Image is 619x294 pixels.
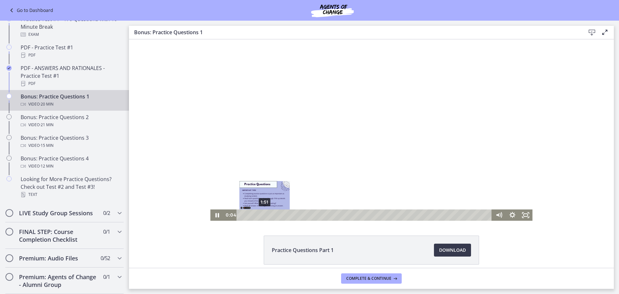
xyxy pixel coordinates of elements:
[272,246,334,254] span: Practice Questions Part 1
[21,15,121,38] div: Practice Test #1 - 170 Questions with 10 Minute Break
[434,244,471,257] a: Download
[363,170,377,181] button: Mute
[21,155,121,170] div: Bonus: Practice Questions 4
[40,100,54,108] span: · 20 min
[21,191,121,198] div: Text
[6,66,12,71] i: Completed
[341,273,402,284] button: Complete & continue
[377,170,390,181] button: Show settings menu
[21,175,121,198] div: Looking for More Practice Questions? Check out Test #2 and Test #3!
[19,228,98,243] h2: FINAL STEP: Course Completion Checklist
[101,254,110,262] span: 0 / 52
[19,273,98,289] h2: Premium: Agents of Change - Alumni Group
[103,228,110,236] span: 0 / 1
[19,209,98,217] h2: LIVE Study Group Sessions
[103,209,110,217] span: 0 / 2
[294,3,371,18] img: Agents of Change
[439,246,466,254] span: Download
[21,100,121,108] div: Video
[19,254,98,262] h2: Premium: Audio Files
[21,121,121,129] div: Video
[21,44,121,59] div: PDF - Practice Test #1
[21,31,121,38] div: Exam
[21,93,121,108] div: Bonus: Practice Questions 1
[21,142,121,149] div: Video
[21,162,121,170] div: Video
[40,162,54,170] span: · 12 min
[21,51,121,59] div: PDF
[129,39,614,221] iframe: Video Lesson
[346,276,391,281] span: Complete & continue
[103,273,110,281] span: 0 / 1
[21,64,121,87] div: PDF - ANSWERS AND RATIONALES - Practice Test #1
[40,121,54,129] span: · 21 min
[8,6,53,14] a: Go to Dashboard
[134,28,575,36] h3: Bonus: Practice Questions 1
[21,80,121,87] div: PDF
[40,142,54,149] span: · 15 min
[21,134,121,149] div: Bonus: Practice Questions 3
[390,170,404,181] button: Fullscreen
[21,113,121,129] div: Bonus: Practice Questions 2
